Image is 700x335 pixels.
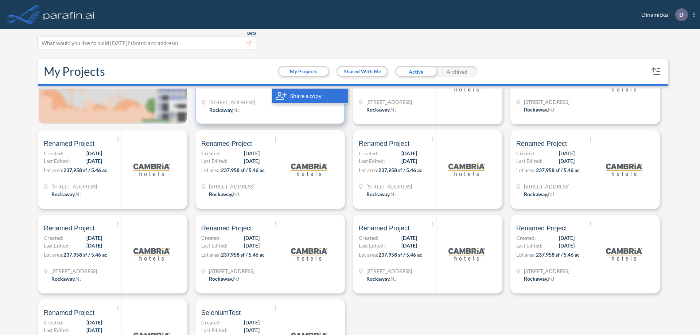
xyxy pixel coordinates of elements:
span: [DATE] [559,149,575,157]
span: Renamed Project [201,139,252,148]
div: Rockaway, NJ [366,190,397,198]
span: NJ [233,107,240,113]
span: Renamed Project [201,224,252,233]
span: [DATE] [401,242,417,249]
span: NJ [390,276,397,282]
span: [DATE] [86,242,102,249]
span: 321 Mt Hope Ave [366,98,412,106]
div: Rockaway, NJ [209,106,240,114]
span: Last Edited: [516,242,542,249]
span: 237,958 sf / 5.46 ac [221,252,265,258]
span: Lot area: [201,252,221,258]
span: Rockaway , [209,276,233,282]
p: D [679,11,684,18]
button: sort [650,66,662,77]
span: Created: [359,234,378,242]
span: [DATE] [86,319,102,326]
span: [DATE] [244,234,260,242]
span: Rockaway , [524,276,548,282]
span: [DATE] [244,319,260,326]
span: [DATE] [244,157,260,165]
span: Lot area: [44,252,63,258]
span: Renamed Project [516,139,567,148]
h2: My Projects [44,65,105,78]
span: NJ [548,276,554,282]
span: Renamed Project [359,139,409,148]
img: logo [133,151,170,188]
div: Rockaway, NJ [51,275,82,283]
span: Lot area: [359,167,378,173]
span: Lot area: [201,167,221,173]
span: Rockaway , [209,107,233,113]
span: Created: [44,319,63,326]
span: [DATE] [401,234,417,242]
span: NJ [390,106,397,113]
span: Share a copy [290,91,322,100]
span: NJ [75,276,82,282]
span: Lot area: [44,167,63,173]
img: logo [42,7,96,22]
span: NJ [548,106,554,113]
span: Rockaway , [366,106,390,113]
span: SeleniumTest [201,308,241,317]
span: 237,958 sf / 5.46 ac [63,167,107,173]
span: Created: [201,319,221,326]
span: NJ [233,276,239,282]
img: logo [448,151,485,188]
span: Renamed Project [44,308,94,317]
span: 321 Mt Hope Ave [524,98,569,106]
span: [DATE] [86,326,102,334]
button: My Projects [279,67,328,76]
img: logo [291,236,327,272]
span: 321 Mt Hope Ave [366,183,412,190]
span: Last Edited: [44,242,70,249]
span: Last Edited: [44,157,70,165]
span: Created: [516,234,536,242]
span: 237,958 sf / 5.46 ac [221,167,265,173]
span: Rockaway , [524,106,548,113]
span: [DATE] [244,326,260,334]
div: Rockaway, NJ [524,106,554,113]
div: Rockaway, NJ [524,190,554,198]
span: 237,958 sf / 5.46 ac [378,252,422,258]
span: Created: [201,149,221,157]
span: Lot area: [516,167,536,173]
span: 321 Mt Hope Ave [51,267,97,275]
span: 237,958 sf / 5.46 ac [536,252,580,258]
span: Renamed Project [516,224,567,233]
img: logo [606,151,642,188]
span: [DATE] [559,242,575,249]
span: Renamed Project [44,224,94,233]
span: Rockaway , [366,191,390,197]
span: 321 Mt Hope Ave [524,267,569,275]
div: Rockaway, NJ [51,190,82,198]
span: NJ [75,191,82,197]
div: Archived [436,66,478,77]
img: logo [448,236,485,272]
span: 321 Mt Hope Ave [51,183,97,190]
span: Last Edited: [359,157,385,165]
span: [DATE] [86,157,102,165]
span: [DATE] [86,234,102,242]
span: Lot area: [359,252,378,258]
span: Rockaway , [366,276,390,282]
button: Shared With Me [338,67,387,76]
div: Rockaway, NJ [209,190,239,198]
span: Created: [201,234,221,242]
span: Last Edited: [201,326,227,334]
span: NJ [548,191,554,197]
span: Created: [516,149,536,157]
span: [DATE] [559,234,575,242]
span: Renamed Project [44,139,94,148]
img: logo [606,236,642,272]
span: Last Edited: [201,157,227,165]
span: [DATE] [86,149,102,157]
span: [DATE] [401,149,417,157]
div: Rockaway, NJ [366,106,397,113]
span: Lot area: [516,252,536,258]
span: Rockaway , [209,191,233,197]
div: Active [395,66,436,77]
span: Last Edited: [201,242,227,249]
span: Created: [44,234,63,242]
span: NJ [233,191,239,197]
